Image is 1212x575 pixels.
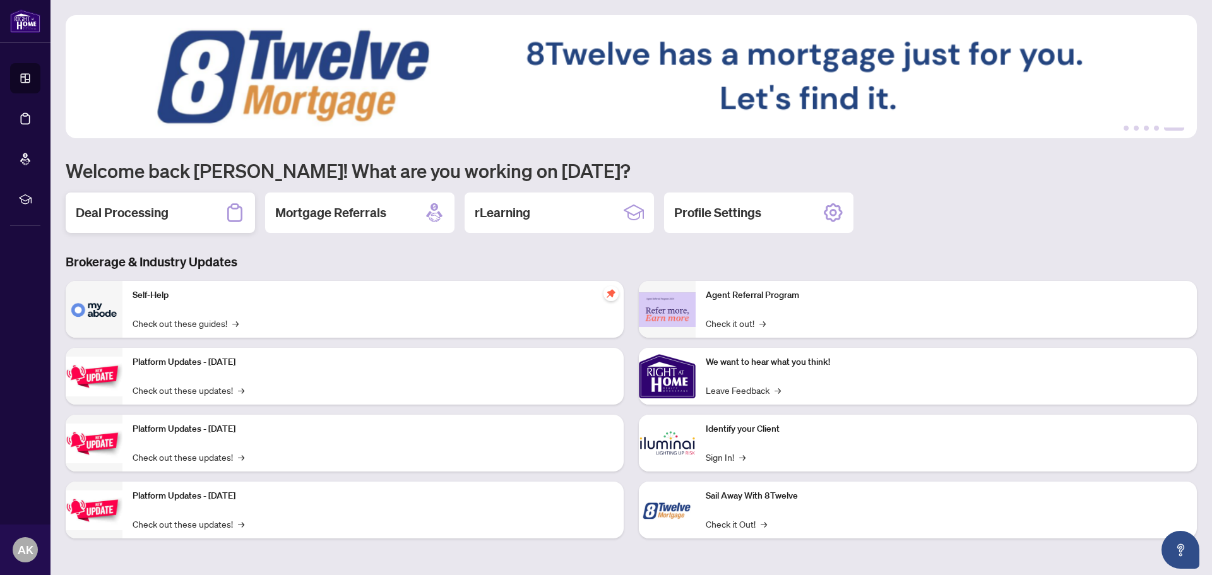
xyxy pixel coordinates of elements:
span: → [775,383,781,397]
button: 1 [1124,126,1129,131]
p: Agent Referral Program [706,288,1187,302]
a: Check it out!→ [706,316,766,330]
span: → [759,316,766,330]
span: → [739,450,746,464]
span: → [238,383,244,397]
p: Self-Help [133,288,614,302]
span: → [761,517,767,531]
button: 5 [1164,126,1184,131]
span: AK [18,541,33,559]
img: Platform Updates - June 23, 2025 [66,490,122,530]
img: Agent Referral Program [639,292,696,327]
img: Self-Help [66,281,122,338]
a: Sign In!→ [706,450,746,464]
button: 2 [1134,126,1139,131]
span: pushpin [603,286,619,301]
p: Identify your Client [706,422,1187,436]
img: Slide 4 [66,15,1197,138]
span: → [238,517,244,531]
p: Sail Away With 8Twelve [706,489,1187,503]
img: Identify your Client [639,415,696,471]
a: Check out these updates!→ [133,383,244,397]
button: 3 [1144,126,1149,131]
a: Check it Out!→ [706,517,767,531]
a: Leave Feedback→ [706,383,781,397]
h2: Deal Processing [76,204,169,222]
img: logo [10,9,40,33]
h2: rLearning [475,204,530,222]
p: Platform Updates - [DATE] [133,489,614,503]
h1: Welcome back [PERSON_NAME]! What are you working on [DATE]? [66,158,1197,182]
button: Open asap [1161,531,1199,569]
img: Sail Away With 8Twelve [639,482,696,538]
button: 4 [1154,126,1159,131]
img: Platform Updates - July 21, 2025 [66,357,122,396]
h3: Brokerage & Industry Updates [66,253,1197,271]
img: Platform Updates - July 8, 2025 [66,424,122,463]
h2: Mortgage Referrals [275,204,386,222]
span: → [238,450,244,464]
p: Platform Updates - [DATE] [133,422,614,436]
h2: Profile Settings [674,204,761,222]
span: → [232,316,239,330]
a: Check out these updates!→ [133,450,244,464]
a: Check out these updates!→ [133,517,244,531]
p: Platform Updates - [DATE] [133,355,614,369]
img: We want to hear what you think! [639,348,696,405]
a: Check out these guides!→ [133,316,239,330]
p: We want to hear what you think! [706,355,1187,369]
